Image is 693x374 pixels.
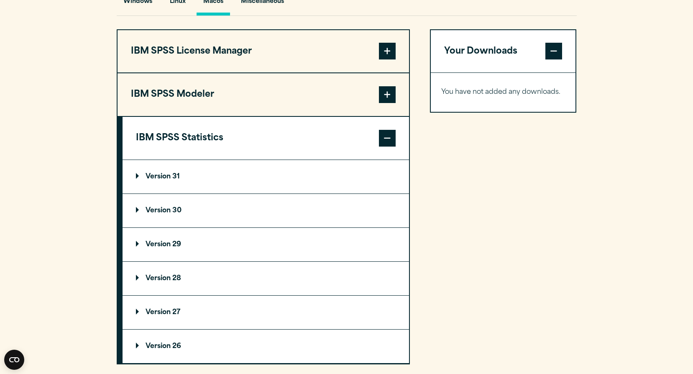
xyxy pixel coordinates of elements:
summary: Version 27 [123,296,409,329]
div: Your Downloads [431,72,576,112]
p: Version 30 [136,207,182,214]
summary: Version 26 [123,330,409,363]
p: You have not added any downloads. [441,86,565,98]
p: Version 31 [136,173,180,180]
summary: Version 29 [123,228,409,261]
button: Your Downloads [431,30,576,73]
button: IBM SPSS Statistics [123,117,409,160]
summary: Version 30 [123,194,409,227]
button: IBM SPSS License Manager [118,30,409,73]
summary: Version 28 [123,262,409,295]
p: Version 26 [136,343,181,350]
p: Version 28 [136,275,181,282]
button: IBM SPSS Modeler [118,73,409,116]
button: Open CMP widget [4,350,24,370]
p: Version 27 [136,309,180,316]
p: Version 29 [136,241,181,248]
summary: Version 31 [123,160,409,193]
div: IBM SPSS Statistics [123,160,409,364]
